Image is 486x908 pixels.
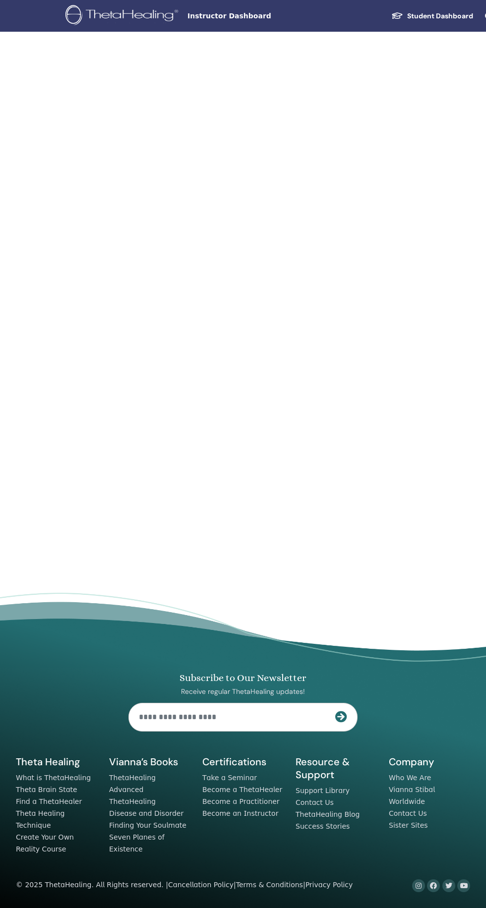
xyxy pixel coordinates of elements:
[202,755,284,768] h5: Certifications
[109,774,156,782] a: ThetaHealing
[305,881,353,889] a: Privacy Policy
[65,5,182,27] img: logo.png
[389,755,470,768] h5: Company
[187,11,336,21] span: Instructor Dashboard
[202,809,278,817] a: Become an Instructor
[389,821,428,829] a: Sister Sites
[296,822,350,830] a: Success Stories
[389,774,431,782] a: Who We Are
[296,798,334,806] a: Contact Us
[109,821,186,829] a: Finding Your Soulmate
[202,774,257,782] a: Take a Seminar
[296,787,350,794] a: Support Library
[16,797,82,805] a: Find a ThetaHealer
[202,786,282,794] a: Become a ThetaHealer
[109,833,165,853] a: Seven Planes of Existence
[389,797,425,805] a: Worldwide
[16,833,74,853] a: Create Your Own Reality Course
[16,755,97,768] h5: Theta Healing
[391,11,403,20] img: graduation-cap-white.svg
[296,810,360,818] a: ThetaHealing Blog
[16,774,91,782] a: What is ThetaHealing
[202,797,280,805] a: Become a Practitioner
[109,755,190,768] h5: Vianna’s Books
[296,755,377,781] h5: Resource & Support
[383,7,481,25] a: Student Dashboard
[128,672,358,683] h4: Subscribe to Our Newsletter
[168,881,234,889] a: Cancellation Policy
[236,881,303,889] a: Terms & Conditions
[16,809,64,829] a: Theta Healing Technique
[16,879,353,891] div: © 2025 ThetaHealing. All Rights reserved. | | |
[109,786,156,805] a: Advanced ThetaHealing
[128,687,358,696] p: Receive regular ThetaHealing updates!
[389,809,427,817] a: Contact Us
[16,786,77,794] a: Theta Brain State
[109,809,183,817] a: Disease and Disorder
[389,786,435,794] a: Vianna Stibal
